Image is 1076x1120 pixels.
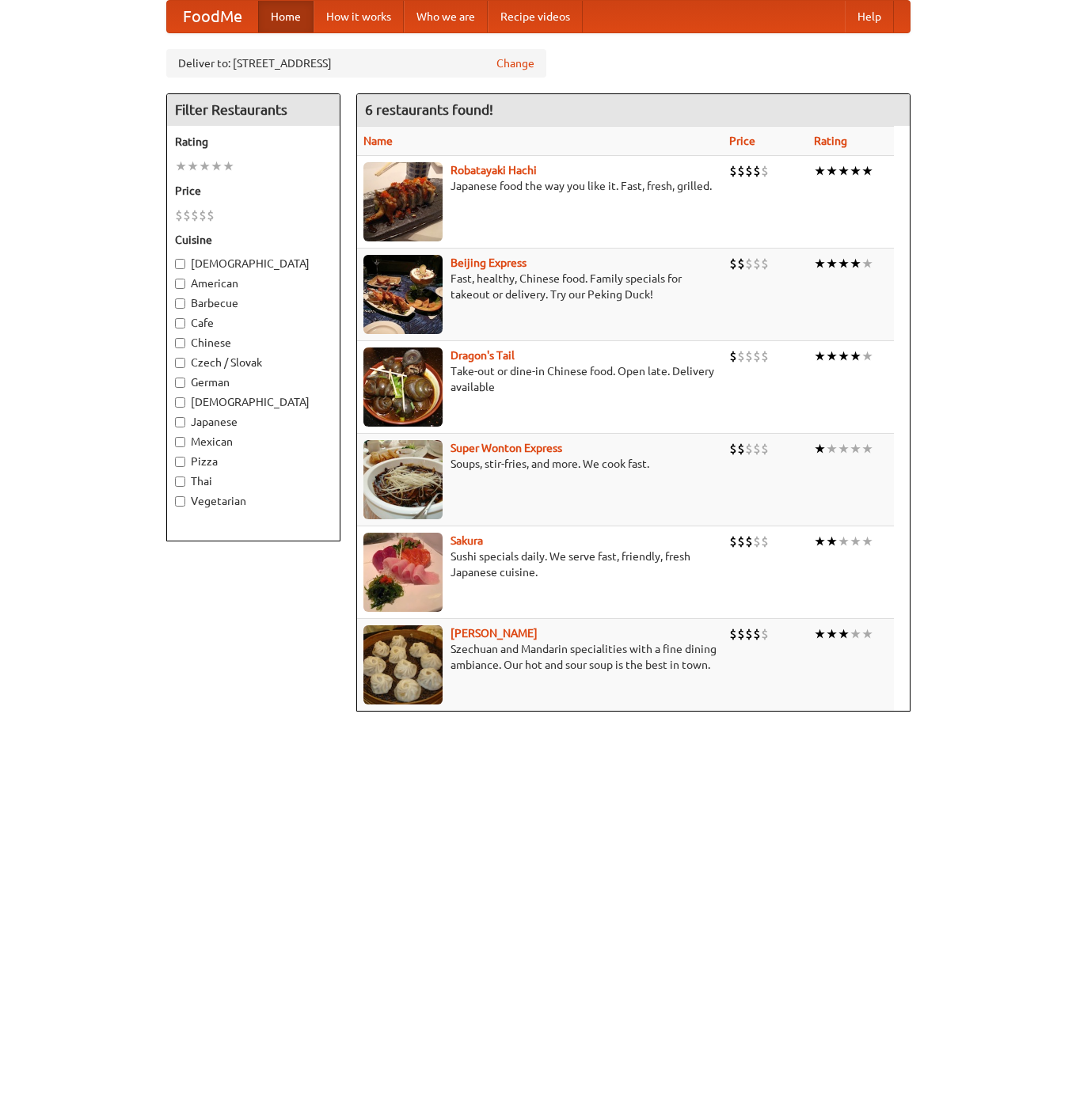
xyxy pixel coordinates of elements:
[451,349,515,362] a: Dragon's Tail
[850,162,861,180] li: ★
[737,625,745,643] li: $
[737,255,745,272] li: $
[838,255,850,272] li: ★
[826,347,838,365] li: ★
[814,347,826,365] li: ★
[175,473,332,489] label: Thai
[191,207,199,224] li: $
[761,533,769,550] li: $
[175,417,185,427] input: Japanese
[753,440,761,457] li: $
[363,456,717,472] p: Soups, stir-fries, and more. We cook fast.
[814,440,826,457] li: ★
[175,358,185,368] input: Czech / Slovak
[761,255,769,272] li: $
[167,94,340,126] h4: Filter Restaurants
[753,347,761,365] li: $
[175,256,332,271] label: [DEMOGRAPHIC_DATA]
[363,549,717,580] p: Sushi specials daily. We serve fast, friendly, fresh Japanese cuisine.
[363,135,393,147] a: Name
[838,162,850,180] li: ★
[175,397,185,408] input: [DEMOGRAPHIC_DATA]
[175,259,185,269] input: [DEMOGRAPHIC_DATA]
[175,394,332,410] label: [DEMOGRAPHIC_DATA]
[175,275,332,291] label: American
[258,1,314,32] a: Home
[451,256,527,269] b: Beijing Express
[175,496,185,507] input: Vegetarian
[826,255,838,272] li: ★
[207,207,215,224] li: $
[861,255,873,272] li: ★
[838,347,850,365] li: ★
[404,1,488,32] a: Who we are
[175,183,332,199] h5: Price
[496,55,534,71] a: Change
[729,625,737,643] li: $
[175,295,332,311] label: Barbecue
[167,1,258,32] a: FoodMe
[814,625,826,643] li: ★
[838,533,850,550] li: ★
[861,625,873,643] li: ★
[745,347,753,365] li: $
[175,232,332,248] h5: Cuisine
[175,207,183,224] li: $
[838,625,850,643] li: ★
[363,162,443,241] img: robatayaki.jpg
[222,158,234,175] li: ★
[199,158,211,175] li: ★
[363,363,717,395] p: Take-out or dine-in Chinese food. Open late. Delivery available
[729,162,737,180] li: $
[826,162,838,180] li: ★
[166,49,546,78] div: Deliver to: [STREET_ADDRESS]
[737,347,745,365] li: $
[488,1,583,32] a: Recipe videos
[451,442,562,454] a: Super Wonton Express
[737,162,745,180] li: $
[861,533,873,550] li: ★
[314,1,404,32] a: How it works
[175,355,332,370] label: Czech / Slovak
[761,162,769,180] li: $
[753,255,761,272] li: $
[845,1,894,32] a: Help
[745,625,753,643] li: $
[363,271,717,302] p: Fast, healthy, Chinese food. Family specials for takeout or delivery. Try our Peking Duck!
[814,162,826,180] li: ★
[363,641,717,673] p: Szechuan and Mandarin specialities with a fine dining ambiance. Our hot and sour soup is the best...
[761,625,769,643] li: $
[211,158,222,175] li: ★
[199,207,207,224] li: $
[761,440,769,457] li: $
[850,533,861,550] li: ★
[363,533,443,612] img: sakura.jpg
[850,255,861,272] li: ★
[451,534,483,547] a: Sakura
[175,279,185,289] input: American
[737,533,745,550] li: $
[850,440,861,457] li: ★
[729,255,737,272] li: $
[175,374,332,390] label: German
[175,457,185,467] input: Pizza
[187,158,199,175] li: ★
[850,625,861,643] li: ★
[363,347,443,427] img: dragon.jpg
[745,440,753,457] li: $
[175,318,185,328] input: Cafe
[175,298,185,309] input: Barbecue
[737,440,745,457] li: $
[729,533,737,550] li: $
[861,347,873,365] li: ★
[753,625,761,643] li: $
[175,338,185,348] input: Chinese
[183,207,191,224] li: $
[175,476,185,487] input: Thai
[745,162,753,180] li: $
[175,414,332,430] label: Japanese
[365,102,493,117] ng-pluralize: 6 restaurants found!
